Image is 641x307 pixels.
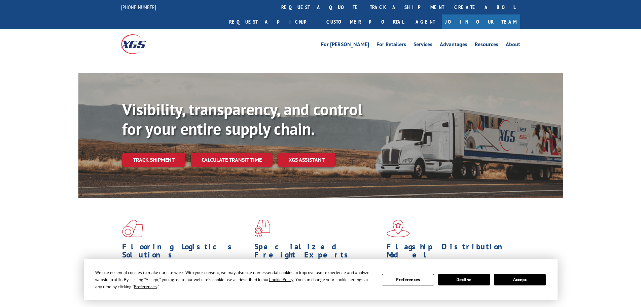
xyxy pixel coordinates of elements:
[438,274,490,285] button: Decline
[442,14,520,29] a: Join Our Team
[440,42,467,49] a: Advantages
[254,220,270,237] img: xgs-icon-focused-on-flooring-red
[122,220,143,237] img: xgs-icon-total-supply-chain-intelligence-red
[387,220,410,237] img: xgs-icon-flagship-distribution-model-red
[95,269,374,290] div: We use essential cookies to make our site work. With your consent, we may also use non-essential ...
[191,153,273,167] a: Calculate transit time
[475,42,498,49] a: Resources
[321,14,409,29] a: Customer Portal
[382,274,434,285] button: Preferences
[134,284,157,289] span: Preferences
[321,42,369,49] a: For [PERSON_NAME]
[254,243,382,262] h1: Specialized Freight Experts
[414,42,432,49] a: Services
[506,42,520,49] a: About
[377,42,406,49] a: For Retailers
[269,277,293,282] span: Cookie Policy
[122,99,362,139] b: Visibility, transparency, and control for your entire supply chain.
[278,153,335,167] a: XGS ASSISTANT
[121,4,156,10] a: [PHONE_NUMBER]
[494,274,546,285] button: Accept
[122,153,185,167] a: Track shipment
[387,243,514,262] h1: Flagship Distribution Model
[122,243,249,262] h1: Flooring Logistics Solutions
[409,14,442,29] a: Agent
[84,259,558,300] div: Cookie Consent Prompt
[224,14,321,29] a: Request a pickup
